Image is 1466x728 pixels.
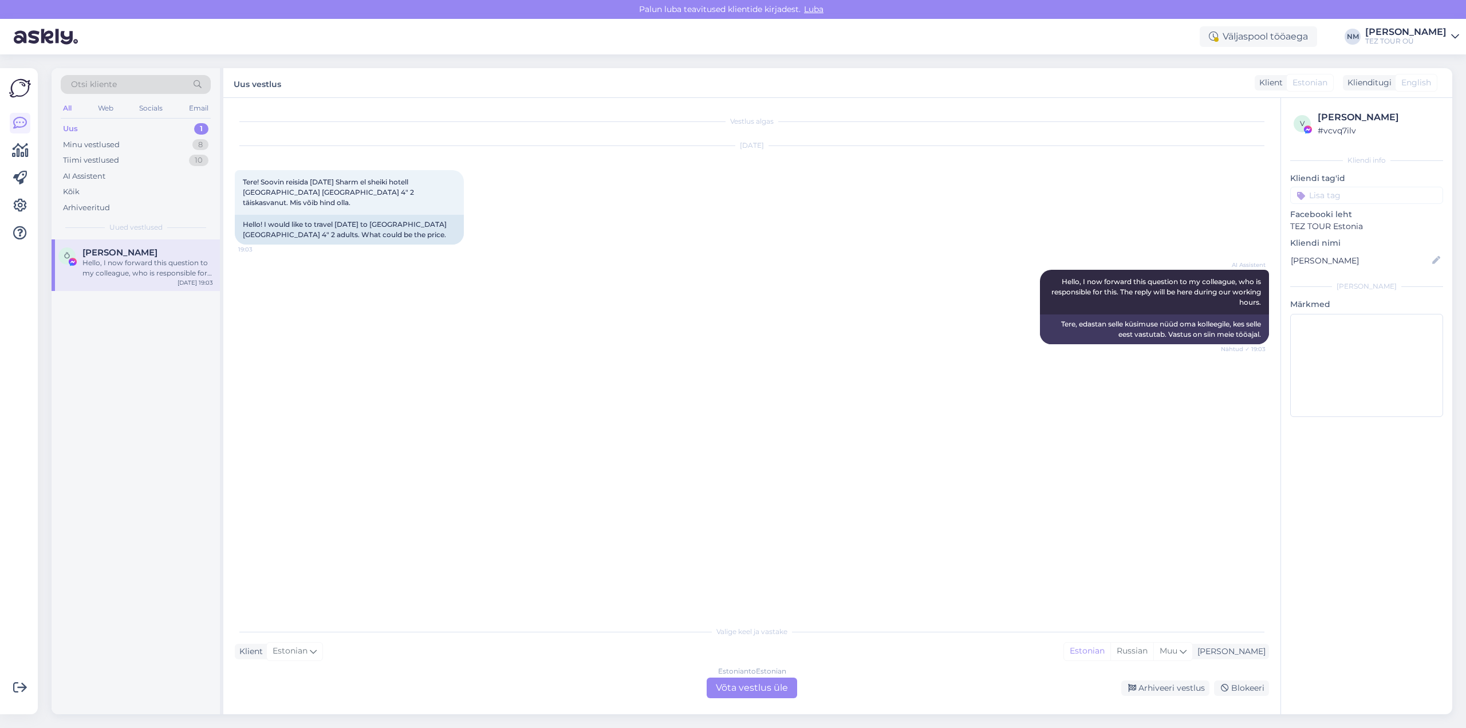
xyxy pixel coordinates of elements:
[1255,77,1283,89] div: Klient
[63,139,120,151] div: Minu vestlused
[238,245,281,254] span: 19:03
[64,251,70,260] span: Õ
[1064,643,1110,660] div: Estonian
[235,140,1269,151] div: [DATE]
[1365,37,1447,46] div: TEZ TOUR OÜ
[1110,643,1153,660] div: Russian
[235,215,464,245] div: Hello! I would like to travel [DATE] to [GEOGRAPHIC_DATA] [GEOGRAPHIC_DATA] 4" 2 adults. What cou...
[1193,646,1266,658] div: [PERSON_NAME]
[194,123,208,135] div: 1
[1223,261,1266,269] span: AI Assistent
[707,678,797,698] div: Võta vestlus üle
[1292,77,1327,89] span: Estonian
[1290,237,1443,249] p: Kliendi nimi
[1040,314,1269,344] div: Tere, edastan selle küsimuse nüüd oma kolleegile, kes selle eest vastutab. Vastus on siin meie tö...
[63,155,119,166] div: Tiimi vestlused
[63,123,78,135] div: Uus
[801,4,827,14] span: Luba
[1343,77,1392,89] div: Klienditugi
[235,627,1269,637] div: Valige keel ja vastake
[1214,680,1269,696] div: Blokeeri
[1318,124,1440,137] div: # vcvq7ilv
[178,278,213,287] div: [DATE] 19:03
[187,101,211,116] div: Email
[1290,298,1443,310] p: Märkmed
[82,258,213,278] div: Hello, I now forward this question to my colleague, who is responsible for this. The reply will b...
[63,186,80,198] div: Kõik
[63,171,105,182] div: AI Assistent
[1290,208,1443,221] p: Facebooki leht
[1121,680,1209,696] div: Arhiveeri vestlus
[243,178,416,207] span: Tere! Soovin reisida [DATE] Sharm el sheiki hotell [GEOGRAPHIC_DATA] [GEOGRAPHIC_DATA] 4" 2 täisk...
[1290,281,1443,292] div: [PERSON_NAME]
[9,77,31,99] img: Askly Logo
[189,155,208,166] div: 10
[1200,26,1317,47] div: Väljaspool tööaega
[1051,277,1263,306] span: Hello, I now forward this question to my colleague, who is responsible for this. The reply will b...
[192,139,208,151] div: 8
[1290,187,1443,204] input: Lisa tag
[235,646,263,658] div: Klient
[1365,27,1459,46] a: [PERSON_NAME]TEZ TOUR OÜ
[1291,254,1430,267] input: Lisa nimi
[1401,77,1431,89] span: English
[1221,345,1266,353] span: Nähtud ✓ 19:03
[234,75,281,90] label: Uus vestlus
[1318,111,1440,124] div: [PERSON_NAME]
[1300,119,1305,128] span: v
[1160,646,1177,656] span: Muu
[235,116,1269,127] div: Vestlus algas
[718,666,786,676] div: Estonian to Estonian
[63,202,110,214] div: Arhiveeritud
[1345,29,1361,45] div: NM
[1290,172,1443,184] p: Kliendi tag'id
[1290,221,1443,233] p: TEZ TOUR Estonia
[71,78,117,90] span: Otsi kliente
[82,247,157,258] span: Õie Pavelson
[273,645,308,658] span: Estonian
[1365,27,1447,37] div: [PERSON_NAME]
[109,222,163,233] span: Uued vestlused
[61,101,74,116] div: All
[137,101,165,116] div: Socials
[96,101,116,116] div: Web
[1290,155,1443,166] div: Kliendi info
